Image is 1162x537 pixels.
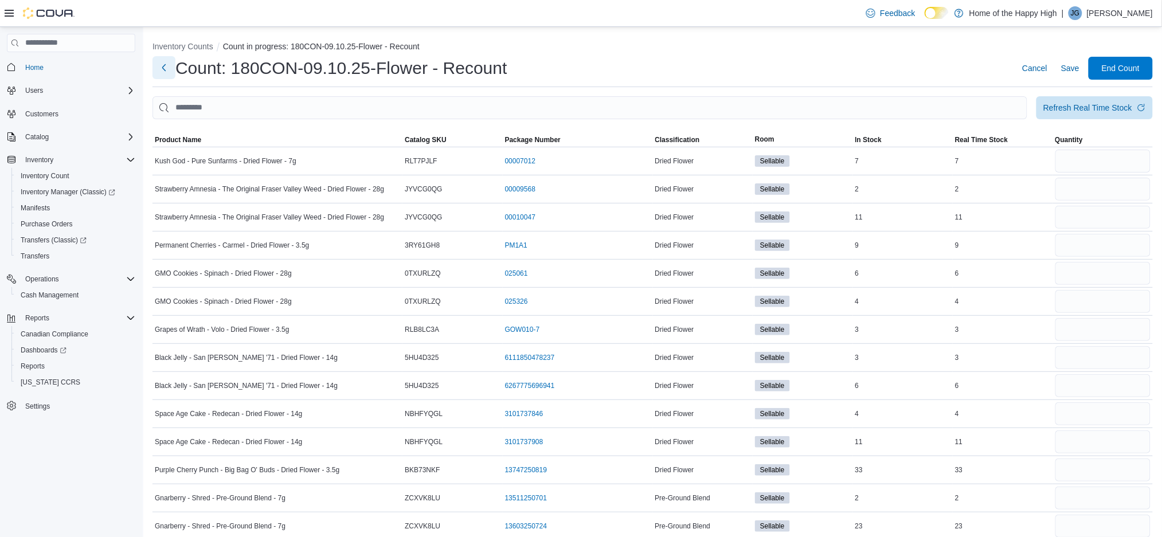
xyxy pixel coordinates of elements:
a: Transfers (Classic) [11,232,140,248]
div: 7 [853,154,953,168]
button: Classification [653,133,753,147]
span: Black Jelly - San [PERSON_NAME] '71 - Dried Flower - 14g [155,381,338,390]
span: Operations [25,275,59,284]
nav: An example of EuiBreadcrumbs [152,41,1153,54]
button: Save [1057,57,1084,80]
nav: Complex example [7,54,135,444]
span: Dried Flower [655,185,694,194]
button: Cash Management [11,287,140,303]
span: Sellable [755,155,790,167]
button: Package Number [503,133,653,147]
input: This is a search bar. After typing your query, hit enter to filter the results lower in the page. [152,96,1027,119]
button: In Stock [853,133,953,147]
span: Sellable [755,408,790,420]
span: Purple Cherry Punch - Big Bag O' Buds - Dried Flower - 3.5g [155,465,339,475]
span: JYVCG0QG [405,213,442,222]
span: Purchase Orders [21,219,73,229]
span: Space Age Cake - Redecan - Dried Flower - 14g [155,437,302,446]
button: Users [2,83,140,99]
span: Sellable [760,324,785,335]
button: Inventory [21,153,58,167]
span: Inventory [21,153,135,167]
a: Inventory Count [16,169,74,183]
span: Transfers (Classic) [16,233,135,247]
span: Pre-Ground Blend [655,522,711,531]
div: 6 [853,266,953,280]
div: 2 [853,182,953,196]
span: Sellable [760,465,785,475]
button: Reports [21,311,54,325]
span: Dried Flower [655,353,694,362]
span: Sellable [755,380,790,391]
span: Sellable [755,211,790,223]
button: Catalog [21,130,53,144]
div: 9 [853,238,953,252]
button: Reports [2,310,140,326]
div: 7 [953,154,1053,168]
div: 3 [953,323,1053,336]
div: 4 [953,407,1053,421]
a: Canadian Compliance [16,327,93,341]
div: 3 [853,351,953,364]
div: 2 [853,491,953,505]
button: Cancel [1018,57,1052,80]
div: 23 [853,519,953,533]
span: Save [1061,62,1079,74]
span: 3RY61GH8 [405,241,440,250]
span: Sellable [760,184,785,194]
input: Dark Mode [925,7,949,19]
span: Sellable [760,493,785,503]
span: RLB8LC3A [405,325,439,334]
div: 2 [953,182,1053,196]
p: Home of the Happy High [969,6,1057,20]
span: Washington CCRS [16,375,135,389]
span: 5HU4D325 [405,353,439,362]
span: Sellable [760,352,785,363]
span: Sellable [760,521,785,531]
span: Dried Flower [655,381,694,390]
span: Settings [21,398,135,413]
span: Manifests [21,203,50,213]
a: Cash Management [16,288,83,302]
span: Cash Management [21,291,79,300]
div: 11 [953,435,1053,449]
a: 025061 [505,269,528,278]
span: Black Jelly - San [PERSON_NAME] '71 - Dried Flower - 14g [155,353,338,362]
span: Inventory Manager (Classic) [21,187,115,197]
span: Dashboards [21,346,66,355]
span: ZCXVK8LU [405,522,440,531]
span: Product Name [155,135,201,144]
span: NBHFYQGL [405,437,443,446]
button: Inventory Counts [152,42,213,51]
button: Operations [2,271,140,287]
div: 6 [853,379,953,393]
div: Refresh Real Time Stock [1043,102,1132,113]
span: Sellable [755,492,790,504]
span: End Count [1102,62,1140,74]
span: Package Number [505,135,561,144]
a: Inventory Manager (Classic) [16,185,120,199]
span: Dried Flower [655,325,694,334]
span: Dried Flower [655,269,694,278]
div: 33 [853,463,953,477]
a: Transfers [16,249,54,263]
button: Purchase Orders [11,216,140,232]
a: 13511250701 [505,493,547,503]
button: Reports [11,358,140,374]
span: Classification [655,135,700,144]
div: 4 [853,407,953,421]
a: 025326 [505,297,528,306]
a: Feedback [862,2,920,25]
span: JYVCG0QG [405,185,442,194]
span: Strawberry Amnesia - The Original Fraser Valley Weed - Dried Flower - 28g [155,213,384,222]
button: Count in progress: 180CON-09.10.25-Flower - Recount [223,42,420,51]
span: Catalog [21,130,135,144]
span: Dried Flower [655,297,694,306]
a: 00007012 [505,156,535,166]
p: | [1062,6,1064,20]
div: James Guzzo [1069,6,1082,20]
a: [US_STATE] CCRS [16,375,85,389]
span: Dried Flower [655,465,694,475]
button: Product Name [152,133,402,147]
span: Dried Flower [655,437,694,446]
